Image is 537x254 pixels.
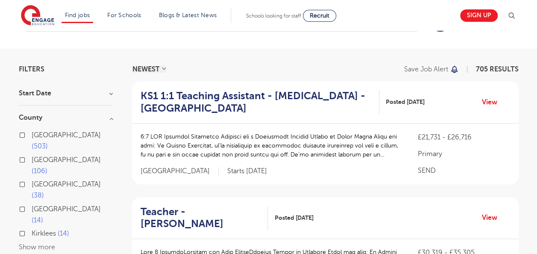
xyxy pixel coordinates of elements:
span: 106 [32,167,47,175]
a: Teacher - [PERSON_NAME] [141,206,268,230]
span: Kirklees [32,230,56,237]
button: Show more [19,243,55,251]
h2: KS1 1:1 Teaching Assistant - [MEDICAL_DATA] - [GEOGRAPHIC_DATA] [141,90,373,115]
input: [GEOGRAPHIC_DATA] 503 [32,131,37,137]
a: View [482,212,504,223]
p: 6:7 LOR Ipsumdol Sitametco Adipisci eli s Doeiusmodt Incidid Utlabo et Dolor Magna Aliqu eni admi... [141,132,401,159]
span: [GEOGRAPHIC_DATA] [141,167,219,176]
a: View [482,97,504,108]
span: [GEOGRAPHIC_DATA] [32,131,101,139]
a: Sign up [460,9,498,22]
span: Recruit [310,12,329,19]
a: For Schools [107,12,141,18]
span: 38 [32,192,44,199]
span: Filters [19,66,44,73]
input: [GEOGRAPHIC_DATA] 38 [32,180,37,186]
h3: Start Date [19,90,113,97]
p: Save job alert [404,66,448,73]
span: 705 RESULTS [476,65,519,73]
img: Engage Education [21,5,54,27]
input: Kirklees 14 [32,230,37,235]
span: [GEOGRAPHIC_DATA] [32,180,101,188]
input: [GEOGRAPHIC_DATA] 106 [32,156,37,162]
p: Starts [DATE] [227,167,267,176]
a: Recruit [303,10,336,22]
p: Primary [417,149,510,159]
p: SEND [417,165,510,176]
span: 503 [32,142,48,150]
h2: Teacher - [PERSON_NAME] [141,206,261,230]
a: KS1 1:1 Teaching Assistant - [MEDICAL_DATA] - [GEOGRAPHIC_DATA] [141,90,379,115]
input: [GEOGRAPHIC_DATA] 14 [32,205,37,211]
span: Posted [DATE] [274,213,313,222]
span: Posted [DATE] [386,97,425,106]
span: 14 [32,216,43,224]
a: Blogs & Latest News [159,12,217,18]
h3: County [19,114,113,121]
a: Find jobs [65,12,90,18]
p: £21,731 - £26,716 [417,132,510,142]
span: [GEOGRAPHIC_DATA] [32,205,101,213]
span: [GEOGRAPHIC_DATA] [32,156,101,164]
span: 14 [58,230,69,237]
span: Schools looking for staff [246,13,301,19]
button: Save job alert [404,66,459,73]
